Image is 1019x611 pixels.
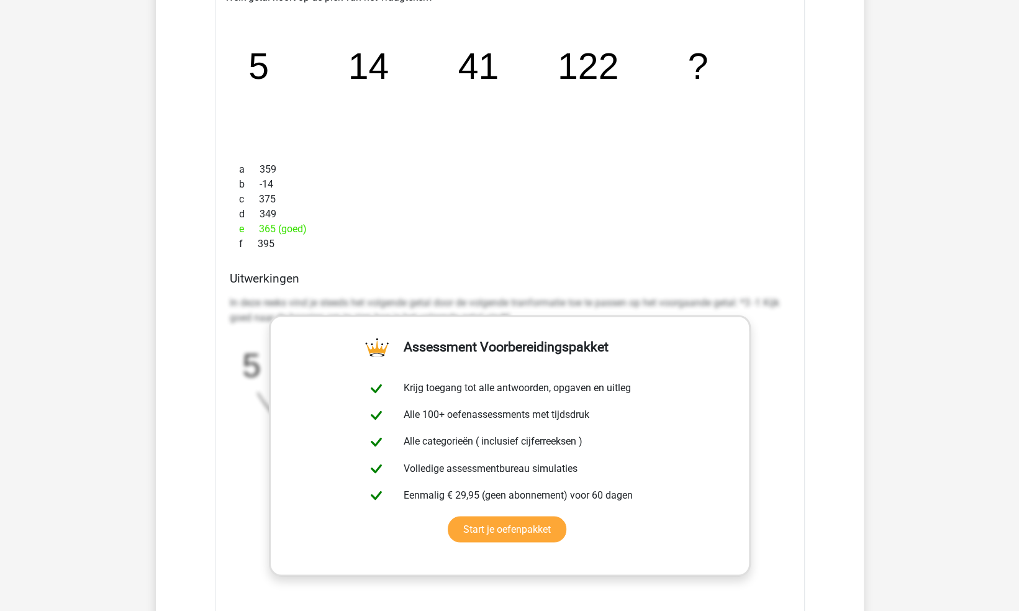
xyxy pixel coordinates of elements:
div: 375 [230,192,790,207]
span: f [239,237,258,251]
p: In deze reeks vind je steeds het volgende getal door de volgende tranformatie toe te passen op he... [230,296,790,325]
div: -14 [230,177,790,192]
tspan: 5 [242,347,261,384]
tspan: 122 [558,45,620,86]
a: Start je oefenpakket [448,516,566,542]
span: c [239,192,259,207]
tspan: 14 [348,45,389,86]
tspan: 41 [458,45,499,86]
span: e [239,222,259,237]
div: 365 (goed) [230,222,790,237]
span: b [239,177,260,192]
tspan: 5 [248,45,269,86]
tspan: ? [689,45,709,86]
div: 395 [230,237,790,251]
div: 359 [230,162,790,177]
div: 349 [230,207,790,222]
span: d [239,207,260,222]
h4: Uitwerkingen [230,271,790,286]
span: a [239,162,260,177]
